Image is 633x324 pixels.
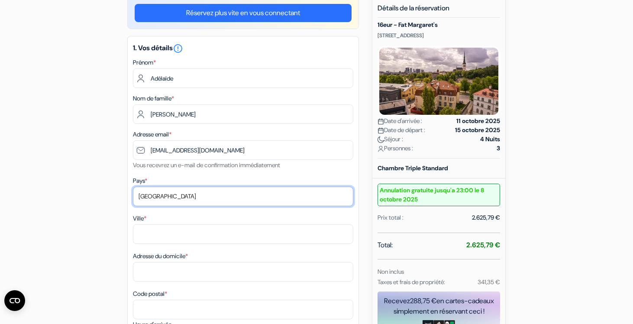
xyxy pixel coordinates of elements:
span: Séjour : [378,135,403,144]
input: Entrez votre prénom [133,68,353,88]
img: moon.svg [378,136,384,143]
input: Entrer adresse e-mail [133,140,353,160]
label: Prénom [133,58,156,67]
h5: 16eur - Fat Margaret's [378,21,500,29]
span: Date d'arrivée : [378,117,422,126]
strong: 2.625,79 € [466,240,500,249]
h5: Détails de la réservation [378,4,500,18]
a: Réservez plus vite en vous connectant [135,4,352,22]
strong: 15 octobre 2025 [455,126,500,135]
label: Ville [133,214,146,223]
small: Non inclus [378,268,404,275]
img: calendar.svg [378,127,384,134]
label: Code postal [133,289,167,298]
img: user_icon.svg [378,146,384,152]
div: 2.625,79 € [472,213,500,222]
small: Vous recevrez un e-mail de confirmation immédiatement [133,161,280,169]
small: Annulation gratuite jusqu'a 23:00 le 8 octobre 2025 [378,184,500,206]
span: Total: [378,240,393,250]
label: Nom de famille [133,94,174,103]
span: Personnes : [378,144,413,153]
b: Chambre Triple Standard [378,164,448,172]
strong: 11 octobre 2025 [456,117,500,126]
div: Prix total : [378,213,404,222]
label: Pays [133,176,147,185]
strong: 3 [497,144,500,153]
small: 341,35 € [478,278,500,286]
h5: 1. Vos détails [133,43,353,54]
button: Ouvrir le widget CMP [4,290,25,311]
i: error_outline [173,43,183,54]
a: error_outline [173,43,183,52]
img: calendar.svg [378,118,384,125]
span: Date de départ : [378,126,425,135]
strong: 4 Nuits [480,135,500,144]
label: Adresse du domicile [133,252,188,261]
div: Recevez en cartes-cadeaux simplement en réservant ceci ! [378,296,500,317]
input: Entrer le nom de famille [133,104,353,124]
small: Taxes et frais de propriété: [378,278,445,286]
span: 288,75 € [410,296,436,305]
label: Adresse email [133,130,171,139]
p: [STREET_ADDRESS] [378,32,500,39]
